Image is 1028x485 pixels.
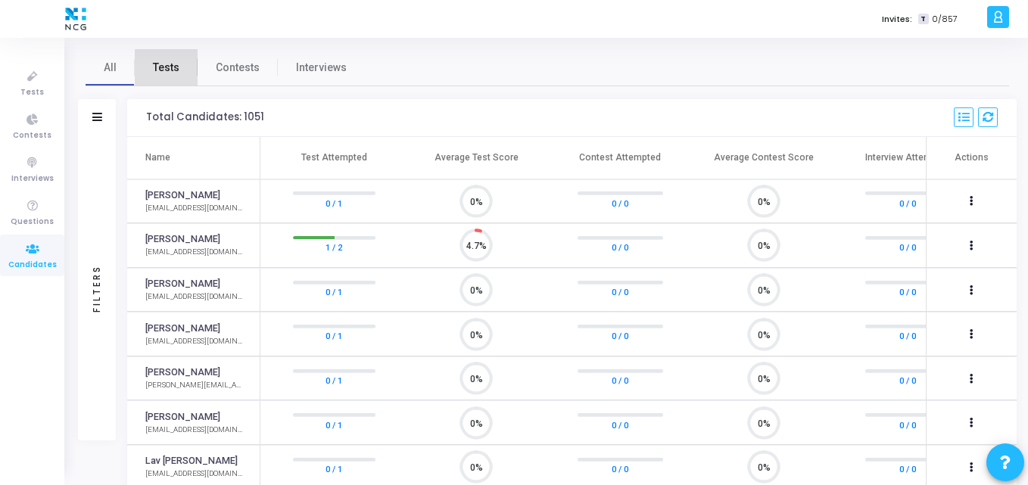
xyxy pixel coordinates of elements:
[145,468,245,480] div: [EMAIL_ADDRESS][DOMAIN_NAME]
[899,328,916,344] a: 0 / 0
[836,137,980,179] th: Interview Attempted
[882,13,912,26] label: Invites:
[548,137,692,179] th: Contest Attempted
[104,60,117,76] span: All
[899,373,916,388] a: 0 / 0
[326,240,342,255] a: 1 / 2
[612,417,628,432] a: 0 / 0
[145,410,220,424] a: [PERSON_NAME]
[145,277,220,291] a: [PERSON_NAME]
[145,203,245,214] div: [EMAIL_ADDRESS][DOMAIN_NAME]
[216,60,260,76] span: Contests
[692,137,836,179] th: Average Contest Score
[260,137,404,179] th: Test Attempted
[326,284,342,300] a: 0 / 1
[145,336,245,347] div: [EMAIL_ADDRESS][DOMAIN_NAME]
[899,417,916,432] a: 0 / 0
[326,328,342,344] a: 0 / 1
[899,462,916,477] a: 0 / 0
[145,365,220,380] a: [PERSON_NAME]
[326,462,342,477] a: 0 / 1
[145,291,245,303] div: [EMAIL_ADDRESS][DOMAIN_NAME]
[899,284,916,300] a: 0 / 0
[153,60,179,76] span: Tests
[612,240,628,255] a: 0 / 0
[145,188,220,203] a: [PERSON_NAME]
[13,129,51,142] span: Contests
[326,417,342,432] a: 0 / 1
[899,240,916,255] a: 0 / 0
[145,151,170,164] div: Name
[8,259,57,272] span: Candidates
[11,216,54,229] span: Questions
[145,380,245,391] div: [PERSON_NAME][EMAIL_ADDRESS][DOMAIN_NAME]
[612,328,628,344] a: 0 / 0
[20,86,44,99] span: Tests
[145,322,220,336] a: [PERSON_NAME]
[11,173,54,185] span: Interviews
[61,4,90,34] img: logo
[899,195,916,210] a: 0 / 0
[145,454,238,468] a: Lav [PERSON_NAME]
[145,247,245,258] div: [EMAIL_ADDRESS][DOMAIN_NAME]
[145,424,245,436] div: [EMAIL_ADDRESS][DOMAIN_NAME]
[612,373,628,388] a: 0 / 0
[932,13,958,26] span: 0/857
[612,462,628,477] a: 0 / 0
[90,205,104,372] div: Filters
[612,195,628,210] a: 0 / 0
[296,60,347,76] span: Interviews
[326,195,342,210] a: 0 / 1
[146,111,264,123] div: Total Candidates: 1051
[926,137,1017,179] th: Actions
[145,232,220,247] a: [PERSON_NAME]
[612,284,628,300] a: 0 / 0
[404,137,548,179] th: Average Test Score
[326,373,342,388] a: 0 / 1
[918,14,928,25] span: T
